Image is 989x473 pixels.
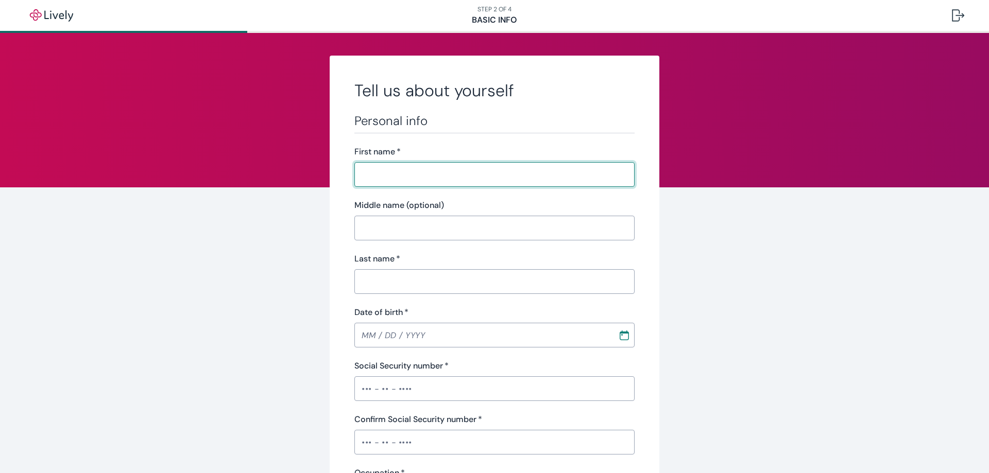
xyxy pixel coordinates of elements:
input: ••• - •• - •••• [354,378,635,399]
h2: Tell us about yourself [354,80,635,101]
button: Log out [944,3,973,28]
label: Last name [354,253,400,265]
svg: Calendar [619,330,629,340]
input: MM / DD / YYYY [354,325,611,345]
button: Choose date [615,326,634,344]
label: First name [354,146,401,158]
label: Middle name (optional) [354,199,444,212]
h3: Personal info [354,113,635,129]
label: Social Security number [354,360,449,372]
img: Lively [23,9,80,22]
input: ••• - •• - •••• [354,432,635,452]
label: Date of birth [354,306,408,319]
label: Confirm Social Security number [354,413,482,426]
